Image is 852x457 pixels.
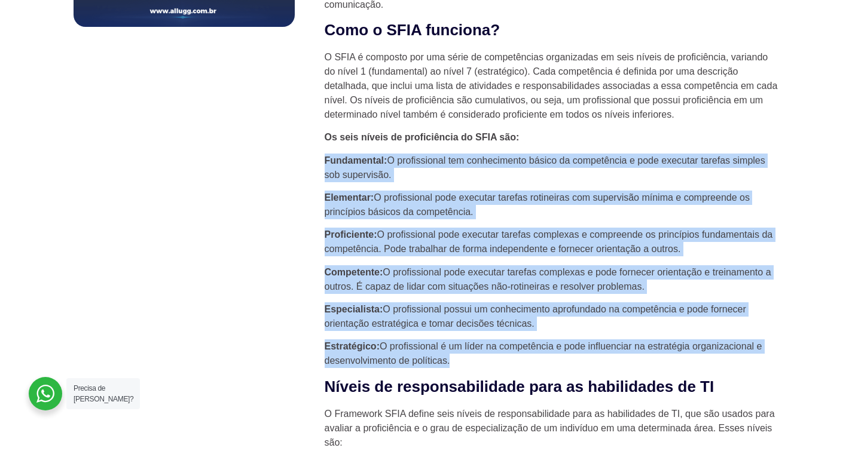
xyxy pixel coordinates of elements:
div: Widget de chat [792,400,852,457]
p: O profissional tem conhecimento básico da competência e pode executar tarefas simples sob supervi... [325,154,779,182]
strong: Estratégico: [325,341,380,351]
p: O profissional pode executar tarefas complexas e compreende os princípios fundamentais da competê... [325,228,779,256]
p: O Framework SFIA define seis níveis de responsabilidade para as habilidades de TI, que são usados... [325,407,779,450]
strong: Fundamental: [325,155,387,165]
h2: Níveis de responsabilidade para as habilidades de TI [325,377,779,397]
strong: Os seis níveis de proficiência do SFIA são: [325,132,520,142]
p: O SFIA é composto por uma série de competências organizadas em seis níveis de proficiência, varia... [325,50,779,122]
h2: Como o SFIA funciona? [325,20,779,41]
strong: Elementar: [325,192,374,203]
p: O profissional possui um conhecimento aprofundado na competência e pode fornecer orientação estra... [325,302,779,331]
strong: Especialista: [325,304,383,314]
p: O profissional pode executar tarefas complexas e pode fornecer orientação e treinamento a outros.... [325,265,779,294]
span: Precisa de [PERSON_NAME]? [74,384,133,403]
iframe: Chat Widget [792,400,852,457]
strong: Competente: [325,267,383,277]
strong: Proficiente: [325,229,377,240]
p: O profissional é um líder na competência e pode influenciar na estratégia organizacional e desenv... [325,339,779,368]
p: O profissional pode executar tarefas rotineiras com supervisão mínima e compreende os princípios ... [325,191,779,219]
